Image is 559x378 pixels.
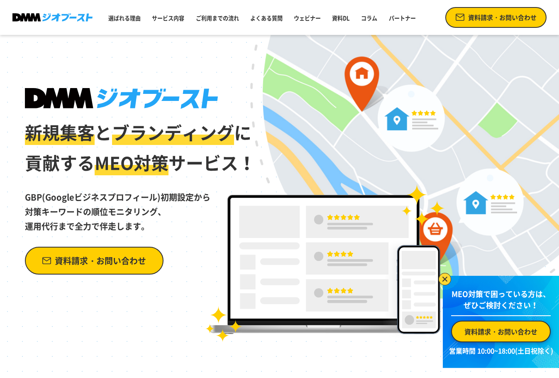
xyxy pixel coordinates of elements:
[55,253,146,268] span: 資料請求・お問い合わせ
[193,11,242,25] a: ご利用までの流れ
[464,326,537,336] span: 資料請求・お問い合わせ
[149,11,188,25] a: サービス内容
[25,88,218,109] img: DMMジオブースト
[12,13,93,22] img: DMMジオブースト
[95,150,168,175] span: MEO対策
[468,13,537,22] span: 資料請求・お問い合わせ
[105,11,144,25] a: 選ばれる理由
[290,11,324,25] a: ウェビナー
[439,273,451,285] img: バナーを閉じる
[25,247,164,275] a: 資料請求・お問い合わせ
[451,321,551,342] a: 資料請求・お問い合わせ
[329,11,353,25] a: 資料DL
[25,178,256,233] p: GBP(Googleビジネスプロフィール)初期設定から 対策キーワードの順位モニタリング、 運用代行まで全力で伴走します。
[25,119,95,145] span: 新規集客
[448,346,554,356] p: 営業時間 10:00~18:00(土日祝除く)
[247,11,286,25] a: よくある質問
[445,7,547,28] a: 資料請求・お問い合わせ
[451,288,551,316] p: MEO対策で困っている方は、 ぜひご検討ください！
[386,11,419,25] a: パートナー
[358,11,381,25] a: コラム
[25,88,256,178] h1: と に 貢献する サービス！
[112,119,234,145] span: ブランディング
